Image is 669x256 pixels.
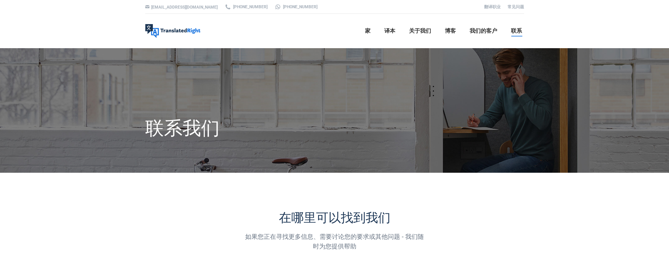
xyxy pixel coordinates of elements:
[508,4,524,9] a: 常见问题
[468,20,499,42] a: 我们的客户
[363,20,373,42] a: 家
[443,20,458,42] a: 博客
[409,28,431,34] span: 关于我们
[407,20,433,42] a: 关于我们
[365,28,370,34] span: 家
[445,28,456,34] span: 博客
[242,211,427,225] h3: 在哪里可以找到我们
[151,5,218,10] a: [EMAIL_ADDRESS][DOMAIN_NAME]
[224,4,268,10] a: [PHONE_NUMBER]
[384,28,395,34] span: 译本
[233,4,268,10] font: [PHONE_NUMBER]
[145,24,200,38] img: 右译
[145,117,394,140] h1: 联系我们
[382,20,397,42] a: 译本
[509,20,524,42] a: 联系
[274,4,317,10] a: [PHONE_NUMBER]
[283,4,317,10] font: [PHONE_NUMBER]
[470,28,497,34] span: 我们的客户
[242,232,427,251] div: 如果您正在寻找更多信息、需要讨论您的要求或其他问题 - 我们随时为您提供帮助
[511,28,522,34] span: 联系
[484,4,501,9] a: 翻译职业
